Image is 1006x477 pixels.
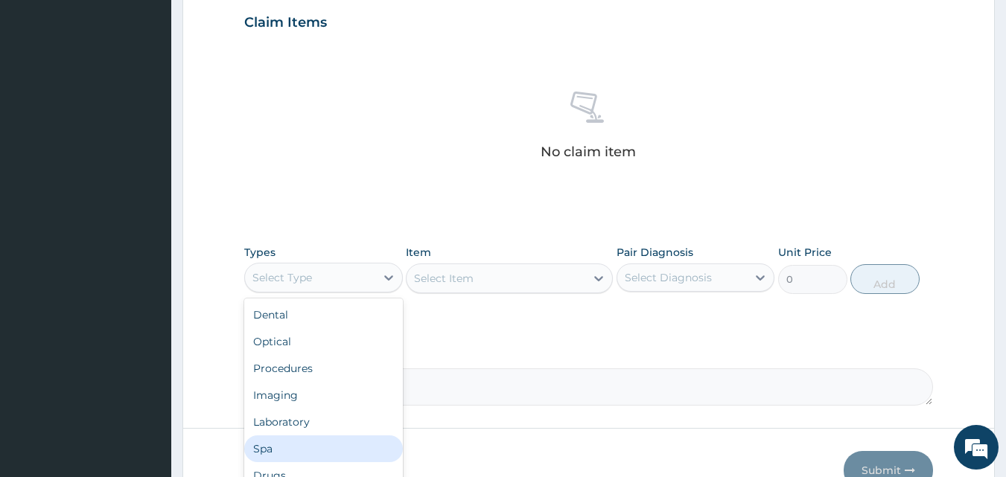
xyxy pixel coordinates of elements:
label: Comment [244,348,934,360]
h3: Claim Items [244,15,327,31]
div: Select Diagnosis [625,270,712,285]
label: Unit Price [778,245,832,260]
label: Types [244,246,276,259]
p: No claim item [541,144,636,159]
label: Item [406,245,431,260]
div: Minimize live chat window [244,7,280,43]
div: Dental [244,301,403,328]
img: d_794563401_company_1708531726252_794563401 [28,74,60,112]
div: Select Type [252,270,312,285]
div: Optical [244,328,403,355]
div: Procedures [244,355,403,382]
div: Spa [244,435,403,462]
div: Imaging [244,382,403,409]
label: Pair Diagnosis [617,245,693,260]
span: We're online! [86,144,206,294]
button: Add [850,264,920,294]
div: Laboratory [244,409,403,435]
div: Chat with us now [77,83,250,103]
textarea: Type your message and hit 'Enter' [7,318,284,371]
